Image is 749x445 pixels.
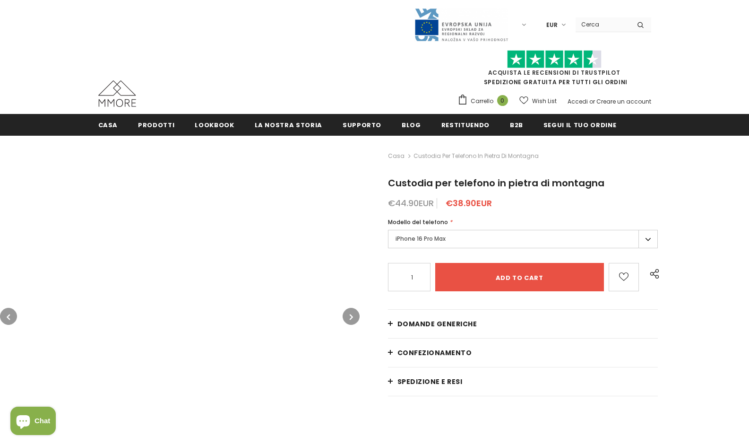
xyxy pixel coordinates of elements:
[519,93,557,109] a: Wish List
[414,20,508,28] a: Javni Razpis
[532,96,557,106] span: Wish List
[471,96,493,106] span: Carrello
[402,114,421,135] a: Blog
[510,121,523,130] span: B2B
[388,367,658,396] a: Spedizione e resi
[397,319,477,329] span: Domande generiche
[388,218,448,226] span: Modello del telefono
[435,263,604,291] input: Add to cart
[138,121,174,130] span: Prodotti
[388,310,658,338] a: Domande generiche
[98,80,136,107] img: Casi MMORE
[388,230,658,248] label: iPhone 16 Pro Max
[543,114,616,135] a: Segui il tuo ordine
[343,114,381,135] a: supporto
[195,114,234,135] a: Lookbook
[388,197,434,209] span: €44.90EUR
[576,17,630,31] input: Search Site
[413,150,539,162] span: Custodia per telefono in pietra di montagna
[255,121,322,130] span: La nostra storia
[441,121,490,130] span: Restituendo
[98,114,118,135] a: Casa
[457,54,651,86] span: SPEDIZIONE GRATUITA PER TUTTI GLI ORDINI
[388,176,604,190] span: Custodia per telefono in pietra di montagna
[497,95,508,106] span: 0
[343,121,381,130] span: supporto
[457,94,513,108] a: Carrello 0
[397,377,463,386] span: Spedizione e resi
[8,407,59,437] inbox-online-store-chat: Shopify online store chat
[402,121,421,130] span: Blog
[446,197,492,209] span: €38.90EUR
[507,50,602,69] img: Fidati di Pilot Stars
[568,97,588,105] a: Accedi
[255,114,322,135] a: La nostra storia
[138,114,174,135] a: Prodotti
[388,339,658,367] a: CONFEZIONAMENTO
[397,348,472,358] span: CONFEZIONAMENTO
[195,121,234,130] span: Lookbook
[414,8,508,42] img: Javni Razpis
[546,20,558,30] span: EUR
[98,121,118,130] span: Casa
[441,114,490,135] a: Restituendo
[388,150,405,162] a: Casa
[589,97,595,105] span: or
[510,114,523,135] a: B2B
[543,121,616,130] span: Segui il tuo ordine
[596,97,651,105] a: Creare un account
[488,69,620,77] a: Acquista le recensioni di TrustPilot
